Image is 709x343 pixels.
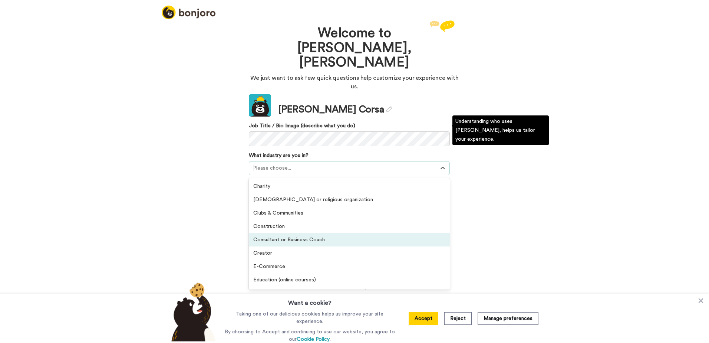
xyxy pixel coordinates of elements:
[409,312,438,325] button: Accept
[165,282,220,342] img: bear-with-cookie.png
[452,115,549,145] div: Understanding who uses [PERSON_NAME], helps us tailor your experience.
[288,294,332,307] h3: Want a cookie?
[297,337,330,342] a: Cookie Policy
[249,246,450,260] div: Creator
[249,206,450,220] div: Clubs & Communities
[278,103,392,117] div: [PERSON_NAME] Corsa
[249,180,450,193] div: Charity
[162,6,215,19] img: logo_full.png
[271,26,438,70] h1: Welcome to [PERSON_NAME], [PERSON_NAME]
[223,328,397,343] p: By choosing to Accept and continuing to use our website, you agree to our .
[249,220,450,233] div: Construction
[223,310,397,325] p: Taking one of our delicious cookies helps us improve your site experience.
[249,74,460,91] p: We just want to ask few quick questions help customize your experience with us.
[249,152,309,159] label: What industry are you in?
[478,312,538,325] button: Manage preferences
[444,312,472,325] button: Reject
[249,233,450,246] div: Consultant or Business Coach
[249,193,450,206] div: [DEMOGRAPHIC_DATA] or religious organization
[249,260,450,273] div: E-Commerce
[429,20,455,32] img: reply.svg
[249,273,450,287] div: Education (online courses)
[249,122,450,130] label: Job Title / Bio Image (describe what you do)
[249,287,450,300] div: Education (schools and universities)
